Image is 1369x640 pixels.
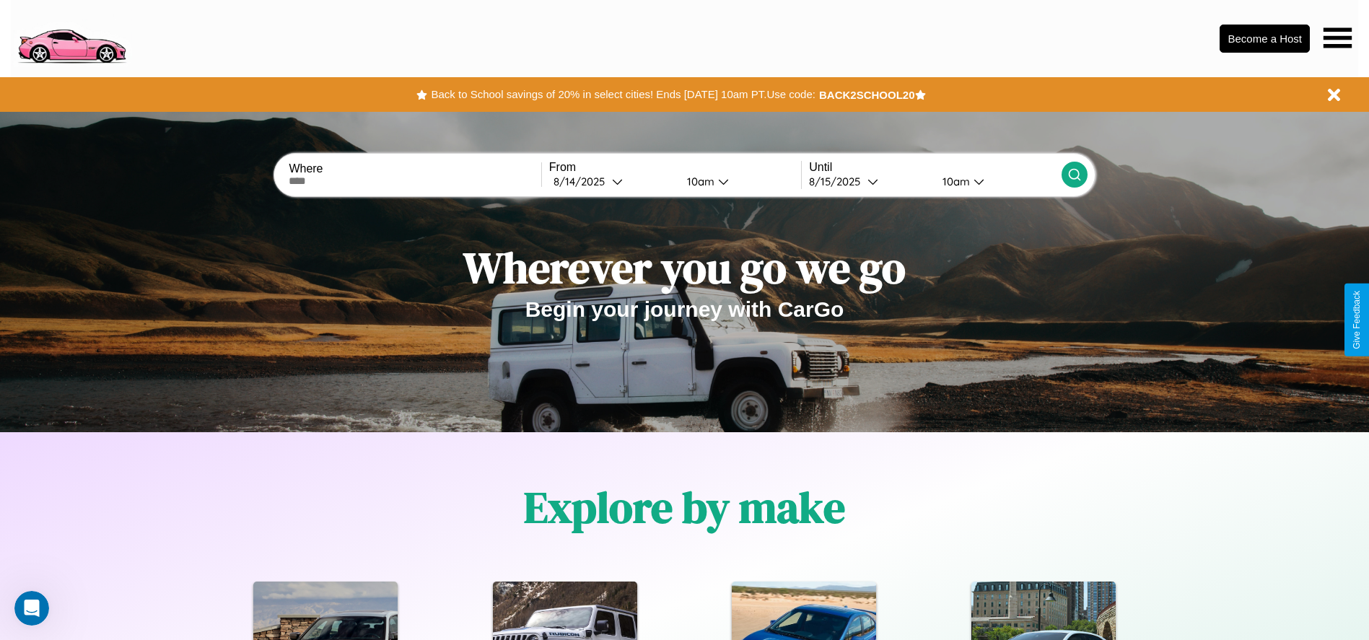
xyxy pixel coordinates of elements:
[289,162,541,175] label: Where
[11,7,132,67] img: logo
[935,175,974,188] div: 10am
[819,89,915,101] b: BACK2SCHOOL20
[1220,25,1310,53] button: Become a Host
[549,161,801,174] label: From
[14,591,49,626] iframe: Intercom live chat
[549,174,675,189] button: 8/14/2025
[680,175,718,188] div: 10am
[427,84,818,105] button: Back to School savings of 20% in select cities! Ends [DATE] 10am PT.Use code:
[809,175,867,188] div: 8 / 15 / 2025
[524,478,845,537] h1: Explore by make
[809,161,1061,174] label: Until
[931,174,1062,189] button: 10am
[675,174,802,189] button: 10am
[1352,291,1362,349] div: Give Feedback
[554,175,612,188] div: 8 / 14 / 2025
